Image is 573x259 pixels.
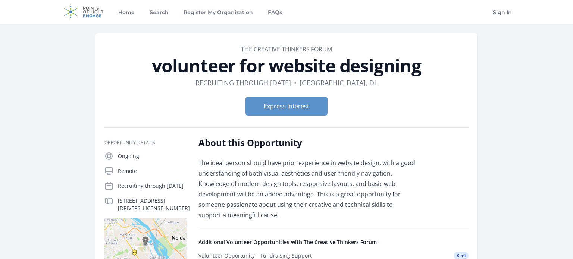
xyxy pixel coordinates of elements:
[245,97,328,116] button: Express Interest
[300,78,378,88] dd: [GEOGRAPHIC_DATA], DL
[195,78,291,88] dd: Recruiting through [DATE]
[118,197,187,212] p: [STREET_ADDRESS][DRIVERS_LICENSE_NUMBER]
[118,167,187,175] p: Remote
[294,78,297,88] div: •
[198,158,417,220] p: The ideal person should have prior experience in website design, with a good understanding of bot...
[198,137,417,149] h2: About this Opportunity
[241,45,332,53] a: The Creative Thinkers Forum
[198,239,469,246] h4: Additional Volunteer Opportunities with The Creative Thinkers Forum
[104,140,187,146] h3: Opportunity Details
[104,57,469,75] h1: volunteer for website designing
[118,182,187,190] p: Recruiting through [DATE]
[118,152,187,160] p: Ongoing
